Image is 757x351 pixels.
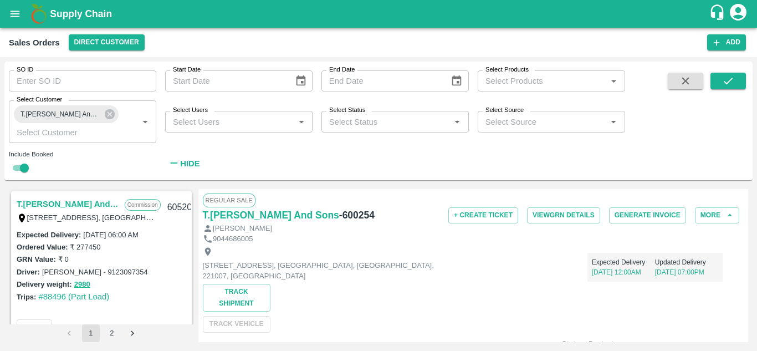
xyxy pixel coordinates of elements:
[448,207,518,223] button: + Create Ticket
[360,342,416,350] span: [DATE] 07:00 PM
[213,223,272,234] p: [PERSON_NAME]
[321,70,442,91] input: End Date
[329,65,355,74] label: End Date
[70,243,100,251] label: ₹ 277450
[168,114,291,129] input: Select Users
[2,1,28,27] button: open drawer
[294,115,309,129] button: Open
[481,74,603,88] input: Select Products
[296,342,360,350] label: Expected Delivery :
[165,154,203,173] button: Hide
[290,70,311,91] button: Choose date
[74,278,90,291] button: 2980
[124,324,142,342] button: Go to next page
[592,257,655,267] p: Expected Delivery
[429,342,469,350] label: Sales Exec :
[695,207,739,223] button: More
[50,6,709,22] a: Supply Chain
[655,267,718,277] p: [DATE] 07:00PM
[606,115,621,129] button: Open
[99,323,181,332] span: Pending_Allotment
[125,199,161,211] p: Commission
[213,234,253,245] p: 9044686005
[655,257,718,267] p: Updated Delivery
[12,125,120,139] input: Select Customer
[446,70,467,91] button: Choose date
[609,207,686,223] button: Generate Invoice
[14,105,119,123] div: T.[PERSON_NAME] And Sons
[339,207,375,223] h6: - 600254
[207,342,243,350] label: Sale Type :
[17,95,62,104] label: Select Customer
[9,149,156,159] div: Include Booked
[606,74,621,88] button: Open
[481,114,603,129] input: Select Source
[485,106,524,115] label: Select Source
[325,114,447,129] input: Select Status
[592,267,655,277] p: [DATE] 12:00AM
[69,34,145,50] button: Select DC
[329,106,366,115] label: Select Status
[103,324,121,342] button: Go to page 2
[709,4,728,24] div: customer-support
[27,213,364,222] label: [STREET_ADDRESS], [GEOGRAPHIC_DATA], [GEOGRAPHIC_DATA], 221007, [GEOGRAPHIC_DATA]
[17,197,119,211] a: T.[PERSON_NAME] And Sons
[38,292,109,301] a: #88496 (Part Load)
[180,159,200,168] strong: Hide
[707,34,746,50] button: Add
[17,268,40,276] label: Driver:
[59,324,144,342] nav: pagination navigation
[527,207,600,223] button: ViewGRN Details
[173,65,201,74] label: Start Date
[17,280,72,288] label: Delivery weight:
[17,255,56,263] label: GRN Value:
[243,342,283,350] span: Commission
[17,243,68,251] label: Ordered Value:
[165,70,286,91] input: Start Date
[14,109,107,120] span: T.[PERSON_NAME] And Sons
[17,293,36,301] label: Trips:
[728,2,748,26] div: account of current user
[485,65,529,74] label: Select Products
[203,207,339,223] a: T.[PERSON_NAME] And Sons
[9,35,60,50] div: Sales Orders
[50,8,112,19] b: Supply Chain
[9,70,156,91] input: Enter SO ID
[138,115,152,129] button: Open
[82,324,100,342] button: page 1
[173,106,208,115] label: Select Users
[161,195,203,221] div: 605207
[203,194,255,207] span: Regular Sale
[203,284,270,312] button: Track Shipment
[17,65,33,74] label: SO ID
[58,255,69,263] label: ₹ 0
[203,261,452,281] p: [STREET_ADDRESS], [GEOGRAPHIC_DATA], [GEOGRAPHIC_DATA], 221007, [GEOGRAPHIC_DATA]
[562,339,586,350] label: Status:
[450,115,464,129] button: Open
[469,342,528,350] span: [PERSON_NAME]
[17,231,81,239] label: Expected Delivery :
[83,231,138,239] label: [DATE] 06:00 AM
[28,3,50,25] img: logo
[42,268,148,276] label: [PERSON_NAME] - 9123097354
